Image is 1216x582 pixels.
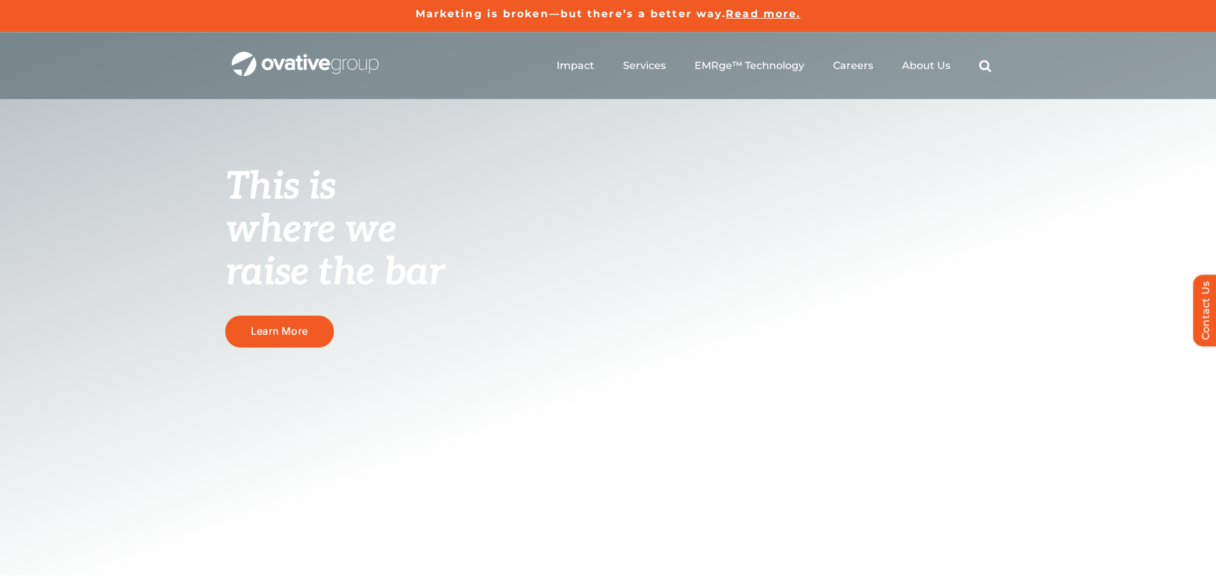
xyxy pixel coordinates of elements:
a: OG_Full_horizontal_WHT [232,50,379,63]
a: Impact [557,59,594,72]
span: where we raise the bar [225,207,444,296]
a: EMRge™ Technology [694,59,804,72]
a: Learn More [225,316,334,347]
a: Marketing is broken—but there’s a better way. [416,8,726,20]
span: This is [225,164,336,210]
nav: Menu [557,45,991,86]
a: Careers [833,59,873,72]
a: Search [979,59,991,72]
span: Learn More [251,325,308,337]
a: About Us [902,59,950,72]
a: Services [623,59,666,72]
a: Read more. [726,8,800,20]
